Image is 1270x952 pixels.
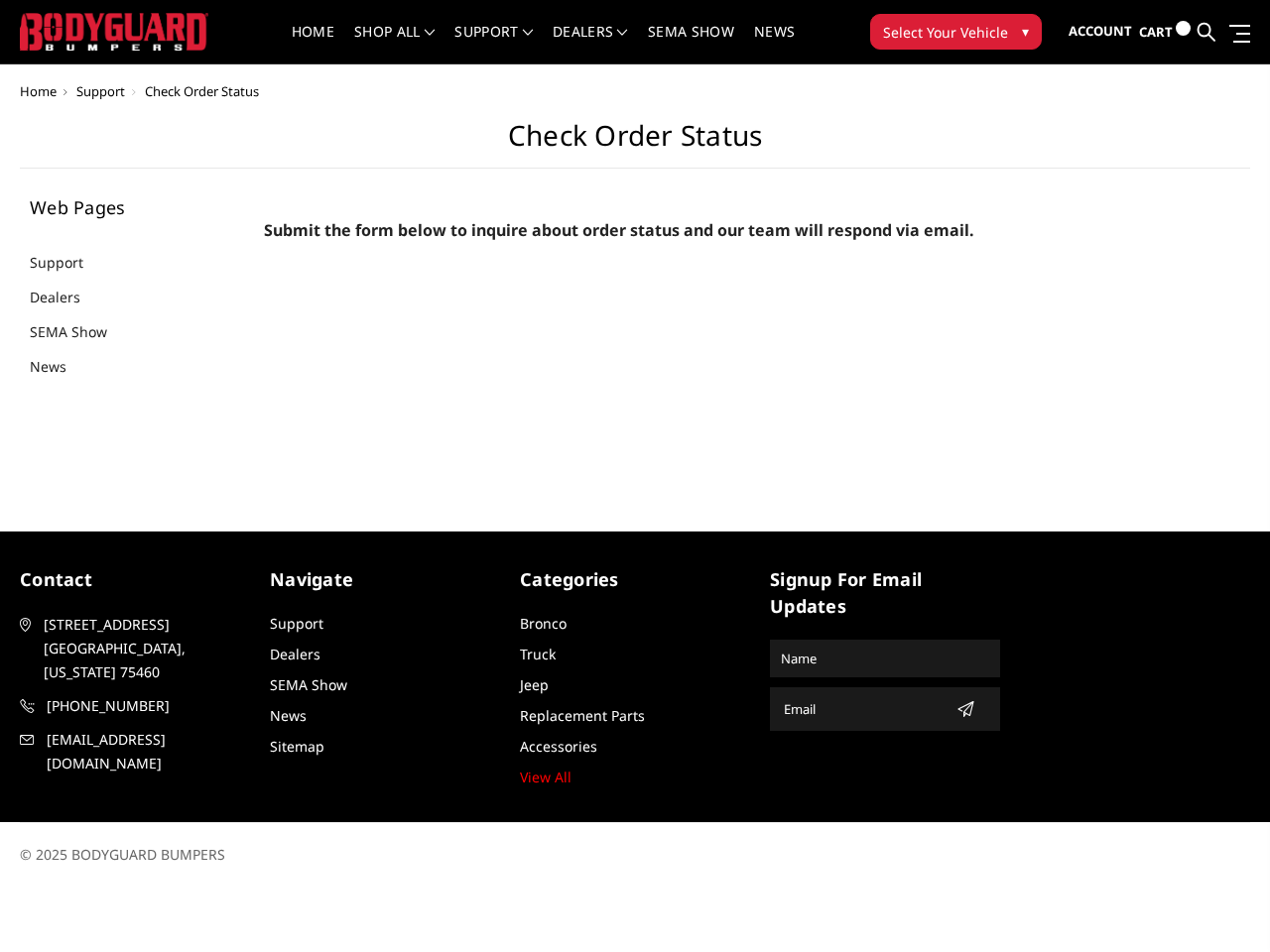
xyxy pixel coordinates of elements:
a: shop all [354,25,435,63]
span: © 2025 BODYGUARD BUMPERS [20,845,225,864]
span: Submit the form below to inquire about order status and our team will respond via email. [264,219,974,241]
a: Account [1069,5,1132,59]
span: Select Your Vehicle [883,22,1008,43]
a: Home [20,82,57,100]
a: SEMA Show [270,675,347,694]
a: Bronco [520,614,567,633]
h5: Navigate [270,566,500,593]
a: Jeep [520,675,549,694]
a: SEMA Show [30,321,132,342]
span: ▾ [1022,21,1029,42]
h5: Web Pages [30,198,244,216]
a: News [270,706,307,725]
a: News [754,25,795,63]
a: Replacement Parts [520,706,645,725]
a: View All [520,768,571,786]
img: BODYGUARD BUMPERS [20,13,208,50]
h5: contact [20,566,250,593]
span: Check Order Status [145,82,259,100]
span: Cart [1139,23,1173,41]
span: Account [1069,22,1132,40]
a: Support [76,82,125,100]
input: Name [773,643,997,674]
a: Dealers [553,25,628,63]
a: Support [454,25,533,63]
a: Cart [1139,5,1191,59]
a: Dealers [270,645,320,663]
a: Sitemap [270,737,324,756]
button: Select Your Vehicle [870,14,1042,50]
h5: Categories [520,566,750,593]
span: [PHONE_NUMBER] [47,694,249,718]
span: [EMAIL_ADDRESS][DOMAIN_NAME] [47,728,249,775]
h5: signup for email updates [770,566,1000,620]
h1: Check Order Status [20,119,1250,169]
a: SEMA Show [648,25,734,63]
a: [EMAIL_ADDRESS][DOMAIN_NAME] [20,728,250,775]
a: Support [270,614,323,633]
a: News [30,356,91,377]
span: [STREET_ADDRESS] [GEOGRAPHIC_DATA], [US_STATE] 75460 [44,613,246,684]
a: Dealers [30,287,105,307]
a: Accessories [520,737,597,756]
a: [PHONE_NUMBER] [20,694,250,718]
a: Truck [520,645,556,663]
a: Home [292,25,334,63]
input: Email [776,693,949,725]
a: Support [30,252,108,273]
